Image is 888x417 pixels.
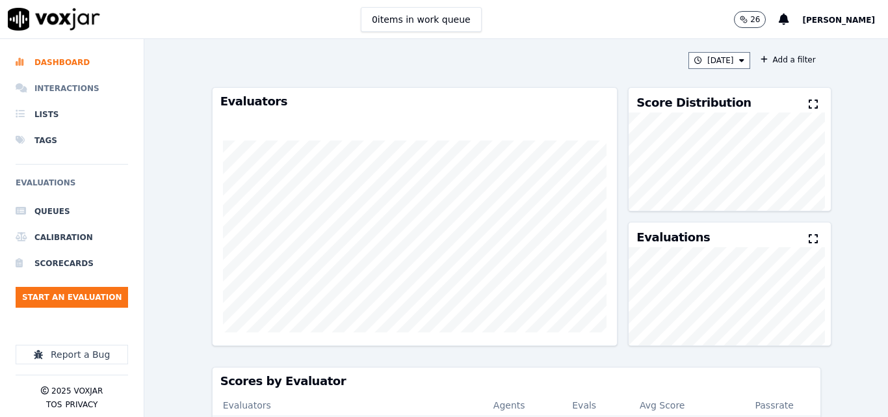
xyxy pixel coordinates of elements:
[220,375,813,387] h3: Scores by Evaluator
[734,11,766,28] button: 26
[562,395,629,416] th: Evals
[734,11,779,28] button: 26
[483,395,562,416] th: Agents
[802,12,888,27] button: [PERSON_NAME]
[16,198,128,224] a: Queues
[16,128,128,154] a: Tags
[636,232,710,243] h3: Evaluations
[46,399,62,410] button: TOS
[16,345,128,364] button: Report a Bug
[16,75,128,101] a: Interactions
[629,395,729,416] th: Avg Score
[16,101,128,128] a: Lists
[750,14,760,25] p: 26
[729,395,820,416] th: Passrate
[16,175,128,198] h6: Evaluations
[16,250,128,276] a: Scorecards
[688,52,750,69] button: [DATE]
[802,16,875,25] span: [PERSON_NAME]
[16,287,128,308] button: Start an Evaluation
[755,52,821,68] button: Add a filter
[16,224,128,250] a: Calibration
[51,386,103,396] p: 2025 Voxjar
[65,399,98,410] button: Privacy
[16,49,128,75] a: Dashboard
[361,7,482,32] button: 0items in work queue
[213,395,483,416] th: Evaluators
[636,97,751,109] h3: Score Distribution
[220,96,610,107] h3: Evaluators
[8,8,100,31] img: voxjar logo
